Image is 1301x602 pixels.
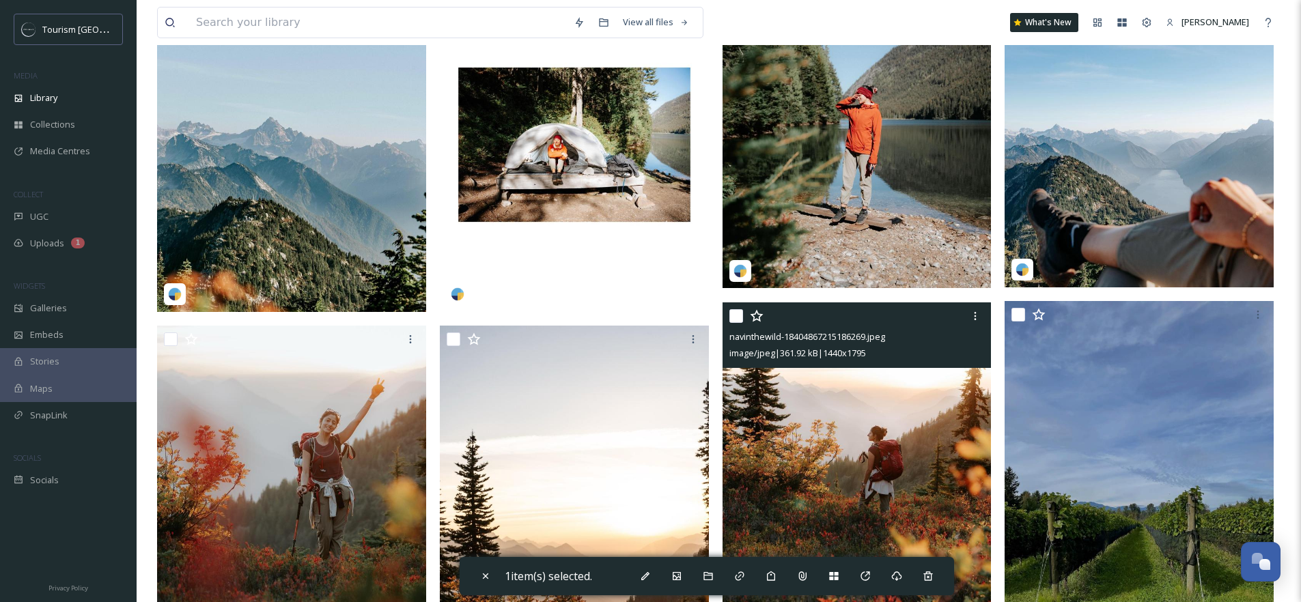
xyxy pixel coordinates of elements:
span: Stories [30,355,59,368]
span: SnapLink [30,409,68,422]
img: snapsea-logo.png [168,287,182,301]
span: Tourism [GEOGRAPHIC_DATA] [42,23,165,35]
div: 1 [71,238,85,248]
img: snapsea-logo.png [733,264,747,278]
a: [PERSON_NAME] [1159,9,1256,35]
span: Maps [30,382,53,395]
a: What's New [1010,13,1078,32]
span: Embeds [30,328,64,341]
a: Privacy Policy [48,579,88,595]
span: Collections [30,118,75,131]
span: Uploads [30,237,64,250]
span: COLLECT [14,189,43,199]
span: WIDGETS [14,281,45,291]
span: [PERSON_NAME] [1181,16,1249,28]
img: OMNISEND%20Email%20Square%20Images%20.png [22,23,36,36]
img: snapsea-logo.png [1016,263,1029,276]
span: image/jpeg | 361.92 kB | 1440 x 1795 [729,347,866,359]
img: snapsea-logo.png [451,287,464,301]
span: SOCIALS [14,453,41,463]
span: Media Centres [30,145,90,158]
span: MEDIA [14,70,38,81]
span: Library [30,91,57,104]
input: Search your library [189,8,567,38]
span: Privacy Policy [48,584,88,592]
span: 1 item(s) selected. [505,569,592,584]
span: UGC [30,210,48,223]
span: Galleries [30,302,67,315]
span: Socials [30,474,59,487]
a: View all files [616,9,696,35]
span: navinthewild-18404867215186269.jpeg [729,330,885,343]
button: Open Chat [1241,542,1281,582]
